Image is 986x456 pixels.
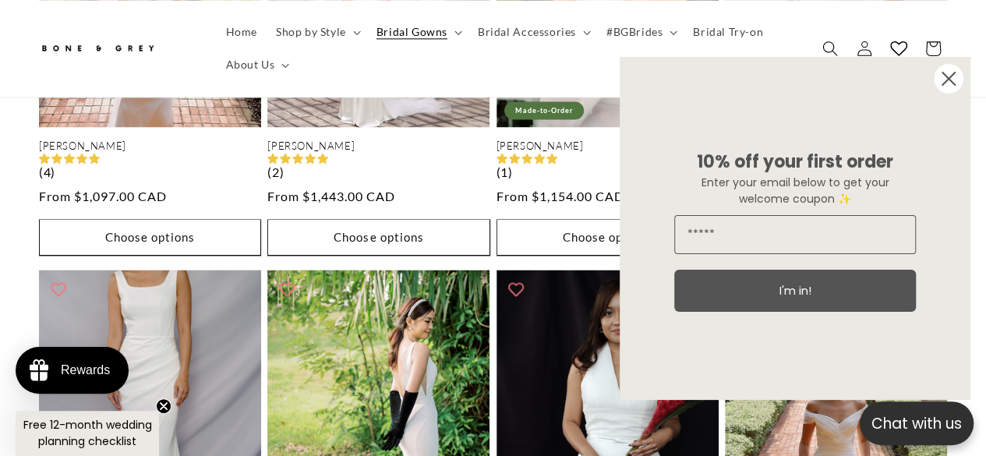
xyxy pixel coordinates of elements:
[860,412,974,435] p: Chat with us
[497,140,719,153] a: [PERSON_NAME]
[267,140,489,153] a: [PERSON_NAME]
[217,16,267,48] a: Home
[860,401,974,445] button: Open chatbox
[271,274,302,305] button: Add to wishlist
[497,219,719,256] button: Choose options
[376,25,447,39] span: Bridal Gowns
[39,140,261,153] a: [PERSON_NAME]
[43,274,74,305] button: Add to wishlist
[39,36,156,62] img: Bone and Grey Bridal
[702,175,889,207] span: Enter your email below to get your welcome coupon ✨
[226,58,275,72] span: About Us
[597,16,684,48] summary: #BGBrides
[61,363,110,377] div: Rewards
[604,41,986,415] div: FLYOUT Form
[34,30,201,67] a: Bone and Grey Bridal
[267,16,367,48] summary: Shop by Style
[478,25,576,39] span: Bridal Accessories
[23,417,152,449] span: Free 12-month wedding planning checklist
[500,274,532,305] button: Add to wishlist
[697,150,893,174] span: 10% off your first order
[693,25,763,39] span: Bridal Try-on
[813,31,847,65] summary: Search
[39,219,261,256] button: Choose options
[217,48,296,81] summary: About Us
[674,270,916,312] button: I'm in!
[468,16,597,48] summary: Bridal Accessories
[367,16,468,48] summary: Bridal Gowns
[16,411,159,456] div: Free 12-month wedding planning checklistClose teaser
[226,25,257,39] span: Home
[606,25,663,39] span: #BGBrides
[674,215,916,254] input: Email
[267,219,489,256] button: Choose options
[276,25,346,39] span: Shop by Style
[933,63,964,94] button: Close dialog
[684,16,772,48] a: Bridal Try-on
[156,398,171,414] button: Close teaser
